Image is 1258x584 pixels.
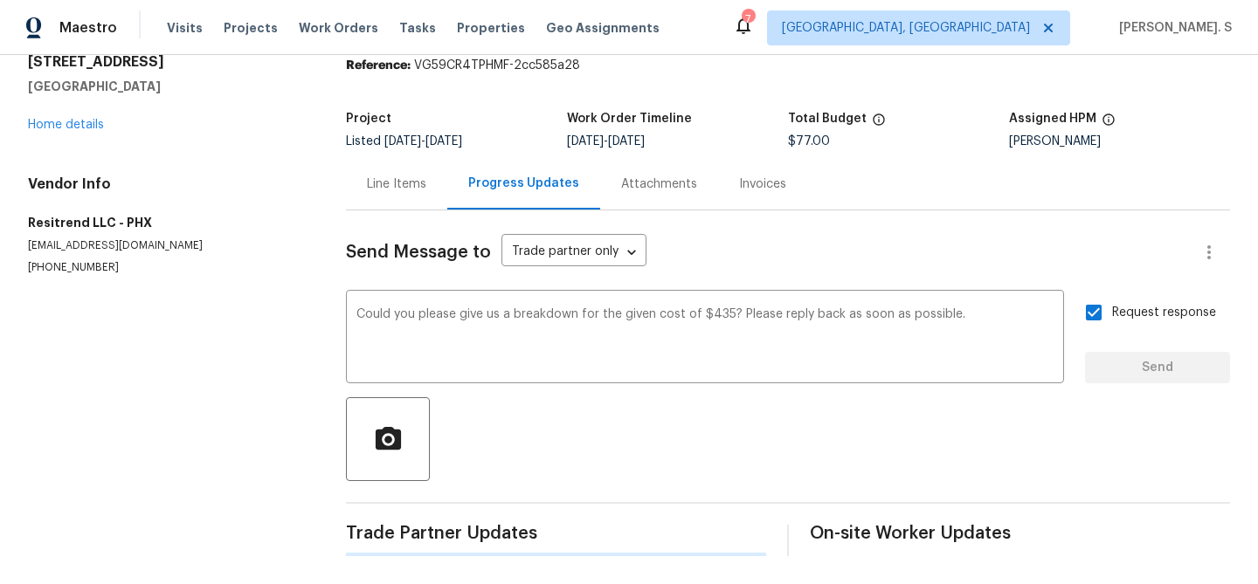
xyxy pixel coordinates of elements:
span: [DATE] [384,135,421,148]
span: The hpm assigned to this work order. [1102,113,1116,135]
div: Attachments [621,175,697,193]
div: 7 [742,10,754,28]
h5: Work Order Timeline [567,113,692,125]
h5: Resitrend LLC - PHX [28,214,304,231]
span: - [567,135,645,148]
span: Projects [224,19,278,37]
h5: Project [346,113,391,125]
span: Maestro [59,19,117,37]
span: [PERSON_NAME]. S [1112,19,1232,37]
span: The total cost of line items that have been proposed by Opendoor. This sum includes line items th... [872,113,886,135]
span: [DATE] [608,135,645,148]
b: Reference: [346,59,411,72]
span: Tasks [399,22,436,34]
span: - [384,135,462,148]
span: [DATE] [567,135,604,148]
div: VG59CR4TPHMF-2cc585a28 [346,57,1230,74]
h5: Assigned HPM [1009,113,1096,125]
span: Work Orders [299,19,378,37]
span: Listed [346,135,462,148]
span: Visits [167,19,203,37]
span: Properties [457,19,525,37]
p: [EMAIL_ADDRESS][DOMAIN_NAME] [28,238,304,253]
h4: Vendor Info [28,175,304,193]
span: Geo Assignments [546,19,660,37]
h5: Total Budget [788,113,867,125]
span: $77.00 [788,135,830,148]
div: Line Items [367,175,426,193]
h5: [GEOGRAPHIC_DATA] [28,78,304,95]
span: [GEOGRAPHIC_DATA], [GEOGRAPHIC_DATA] [782,19,1030,37]
span: On-site Worker Updates [810,525,1230,542]
div: Invoices [739,175,786,193]
span: Send Message to [346,244,491,261]
a: Home details [28,119,104,131]
span: Trade Partner Updates [346,525,766,542]
div: [PERSON_NAME] [1009,135,1230,148]
p: [PHONE_NUMBER] [28,260,304,275]
span: [DATE] [425,135,462,148]
textarea: Could you please give us a breakdown for the given cost of $435? Please reply back as soon as pos... [356,308,1054,369]
span: Request response [1112,304,1216,322]
div: Progress Updates [468,175,579,192]
div: Trade partner only [501,238,646,267]
h2: [STREET_ADDRESS] [28,53,304,71]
